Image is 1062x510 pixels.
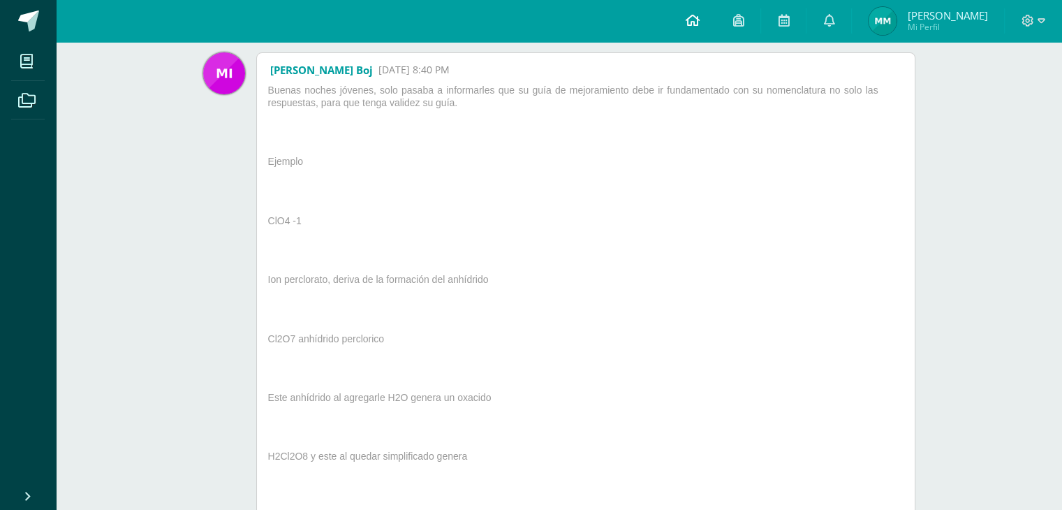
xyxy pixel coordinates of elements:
span: [DATE] 8:40 PM [378,63,450,77]
p: Buenas noches jóvenes, solo pasaba a informarles que su guía de mejoramiento debe ir fundamentado... [263,84,909,115]
p: H2Cl2O8 y este al quedar simplificado genera [263,450,909,468]
span: Mi Perfil [907,21,987,33]
p: ClO4 -1 [263,214,909,233]
span: [PERSON_NAME] [907,8,987,22]
img: 7b6364f6a8740d93f3faab59e2628895.png [869,7,897,35]
p: Este anhídrido al agregarle H2O genera un oxacido [263,391,909,409]
p: Ion perclorato, deriva de la formación del anhídrido [263,273,909,291]
a: [PERSON_NAME] Boj [270,63,373,77]
img: e71b507b6b1ebf6fbe7886fc31de659d.png [203,52,245,94]
p: Cl2O7 anhídrido perclorico [263,333,909,351]
p: Ejemplo [263,155,909,173]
